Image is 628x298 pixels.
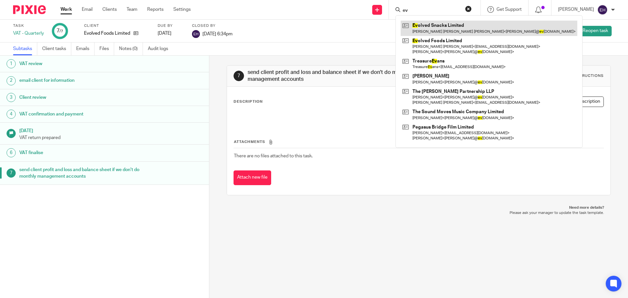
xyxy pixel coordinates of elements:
a: Clients [102,6,117,13]
span: [DATE] 6:34pm [202,31,233,36]
a: Audit logs [148,43,173,55]
div: 1 [7,59,16,68]
p: VAT return prepared [19,134,202,141]
a: Emails [76,43,95,55]
div: 3 [7,93,16,102]
p: Need more details? [233,205,604,210]
div: 4 [7,110,16,119]
label: Task [13,23,44,28]
span: There are no files attached to this task. [234,154,313,158]
p: Description [234,99,263,104]
p: Please ask your manager to update the task template. [233,210,604,216]
h1: send client profit and loss and balance sheet if we don't do monthly management accounts [19,165,142,182]
div: 7 [57,27,63,35]
a: Client tasks [42,43,71,55]
p: [PERSON_NAME] [558,6,594,13]
a: Subtasks [13,43,37,55]
div: 6 [7,148,16,157]
span: Get Support [497,7,522,12]
img: Pixie [13,5,46,14]
label: Closed by [192,23,233,28]
a: Reports [147,6,164,13]
h1: Client review [19,93,142,102]
a: Team [127,6,137,13]
h1: VAT review [19,59,142,69]
p: Evolved Foods Limited [84,30,130,37]
img: svg%3E [192,30,200,38]
span: Attachments [234,140,265,144]
h1: [DATE] [19,126,202,134]
div: 2 [7,76,16,85]
label: Due by [158,23,184,28]
span: Reopen task [583,27,608,34]
label: Client [84,23,149,28]
h1: VAT finalise [19,148,142,158]
h1: VAT confirmation and payment [19,109,142,119]
a: Email [82,6,93,13]
small: /7 [60,29,63,33]
a: Reopen task [572,26,612,36]
img: svg%3E [597,5,608,15]
div: [DATE] [158,30,184,37]
button: Clear [465,6,472,12]
div: Instructions [572,73,604,79]
a: Notes (0) [119,43,143,55]
h1: email client for information [19,76,142,85]
a: Work [61,6,72,13]
h1: send client profit and loss and balance sheet if we don't do monthly management accounts [248,69,433,83]
div: 7 [7,168,16,178]
input: Search [402,8,461,14]
div: 7 [234,71,244,81]
a: Files [99,43,114,55]
a: Settings [173,6,191,13]
button: Attach new file [234,170,271,185]
div: VAT - Quarterly [13,30,44,37]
